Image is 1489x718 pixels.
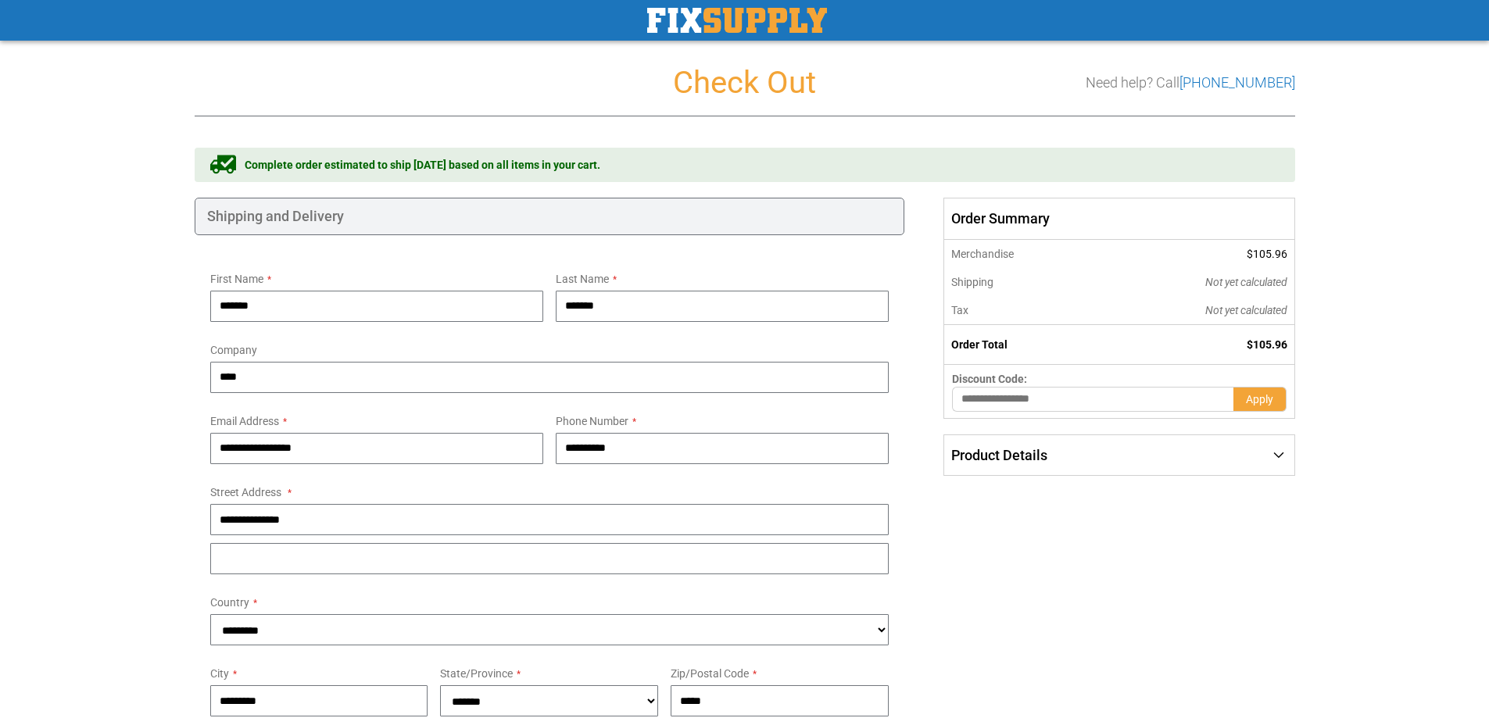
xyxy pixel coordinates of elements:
span: Zip/Postal Code [671,667,749,680]
span: Company [210,344,257,356]
span: Not yet calculated [1205,276,1287,288]
span: $105.96 [1247,338,1287,351]
span: $105.96 [1247,248,1287,260]
span: City [210,667,229,680]
strong: Order Total [951,338,1008,351]
span: Last Name [556,273,609,285]
button: Apply [1233,387,1287,412]
a: [PHONE_NUMBER] [1179,74,1295,91]
span: Country [210,596,249,609]
th: Merchandise [944,240,1100,268]
h3: Need help? Call [1086,75,1295,91]
span: State/Province [440,667,513,680]
span: Product Details [951,447,1047,463]
a: store logo [647,8,827,33]
span: Discount Code: [952,373,1027,385]
span: Shipping [951,276,993,288]
span: Not yet calculated [1205,304,1287,316]
div: Shipping and Delivery [195,198,905,235]
span: Street Address [210,486,281,498]
th: Tax [944,296,1100,325]
img: Fix Industrial Supply [647,8,827,33]
span: Phone Number [556,415,628,427]
span: Apply [1246,393,1273,405]
span: Complete order estimated to ship [DATE] based on all items in your cart. [245,157,600,173]
span: First Name [210,273,263,285]
h1: Check Out [195,66,1295,100]
span: Order Summary [943,198,1294,240]
span: Email Address [210,415,279,427]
